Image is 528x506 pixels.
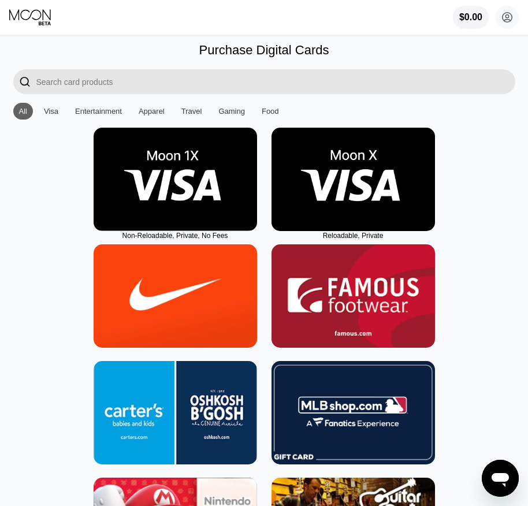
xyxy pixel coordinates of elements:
div: Apparel [133,103,170,120]
input: Search card products [36,69,515,94]
div: Gaming [218,107,245,116]
div:  [13,69,36,94]
div: Visa [38,103,64,120]
div:  [19,75,31,88]
div: Reloadable, Private [272,232,435,240]
div: All [19,107,27,116]
iframe: Button to launch messaging window [482,460,519,497]
div: Purchase Digital Cards [199,43,329,58]
div: Gaming [213,103,251,120]
div: Apparel [139,107,165,116]
div: $0.00 [459,12,482,23]
div: All [13,103,33,120]
div: Food [256,103,285,120]
div: Non-Reloadable, Private, No Fees [94,232,257,240]
div: Entertainment [69,103,128,120]
div: Entertainment [75,107,122,116]
div: Food [262,107,279,116]
div: Visa [44,107,58,116]
div: Travel [176,103,208,120]
div: Travel [181,107,202,116]
div: $0.00 [453,6,489,29]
